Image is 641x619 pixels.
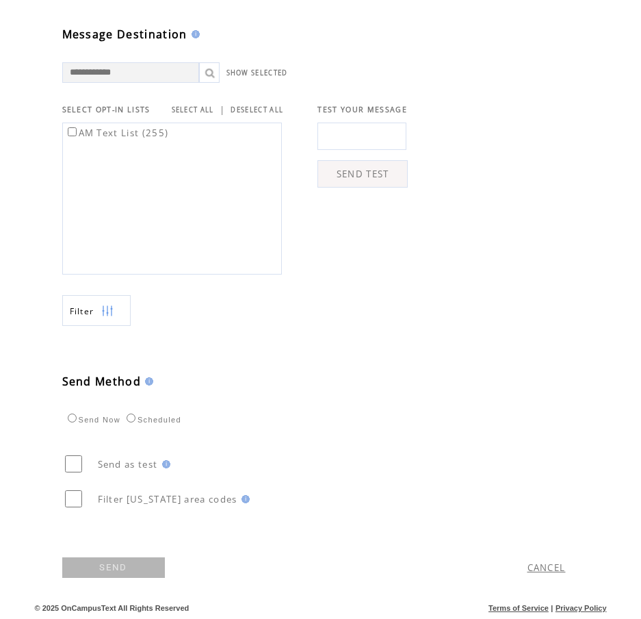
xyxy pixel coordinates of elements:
[231,105,283,114] a: DESELECT ALL
[62,295,131,326] a: Filter
[172,105,214,114] a: SELECT ALL
[317,160,408,188] a: SEND TEST
[123,416,181,424] label: Scheduled
[68,414,77,422] input: Send Now
[62,374,142,389] span: Send Method
[555,604,607,612] a: Privacy Policy
[65,127,169,139] label: AM Text List (255)
[158,460,170,468] img: help.gif
[187,30,200,38] img: help.gif
[527,561,566,574] a: CANCEL
[141,377,153,386] img: help.gif
[68,127,77,136] input: AM Text List (255)
[62,27,187,42] span: Message Destination
[62,557,165,578] a: SEND
[62,105,151,114] span: SELECT OPT-IN LISTS
[237,495,250,503] img: help.gif
[488,604,549,612] a: Terms of Service
[226,68,288,77] a: SHOW SELECTED
[64,416,120,424] label: Send Now
[98,458,158,470] span: Send as test
[220,103,225,116] span: |
[551,604,553,612] span: |
[70,305,94,317] span: Show filters
[127,414,135,422] input: Scheduled
[317,105,407,114] span: TEST YOUR MESSAGE
[101,296,114,327] img: filters.png
[98,493,237,505] span: Filter [US_STATE] area codes
[35,604,189,612] span: © 2025 OnCampusText All Rights Reserved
